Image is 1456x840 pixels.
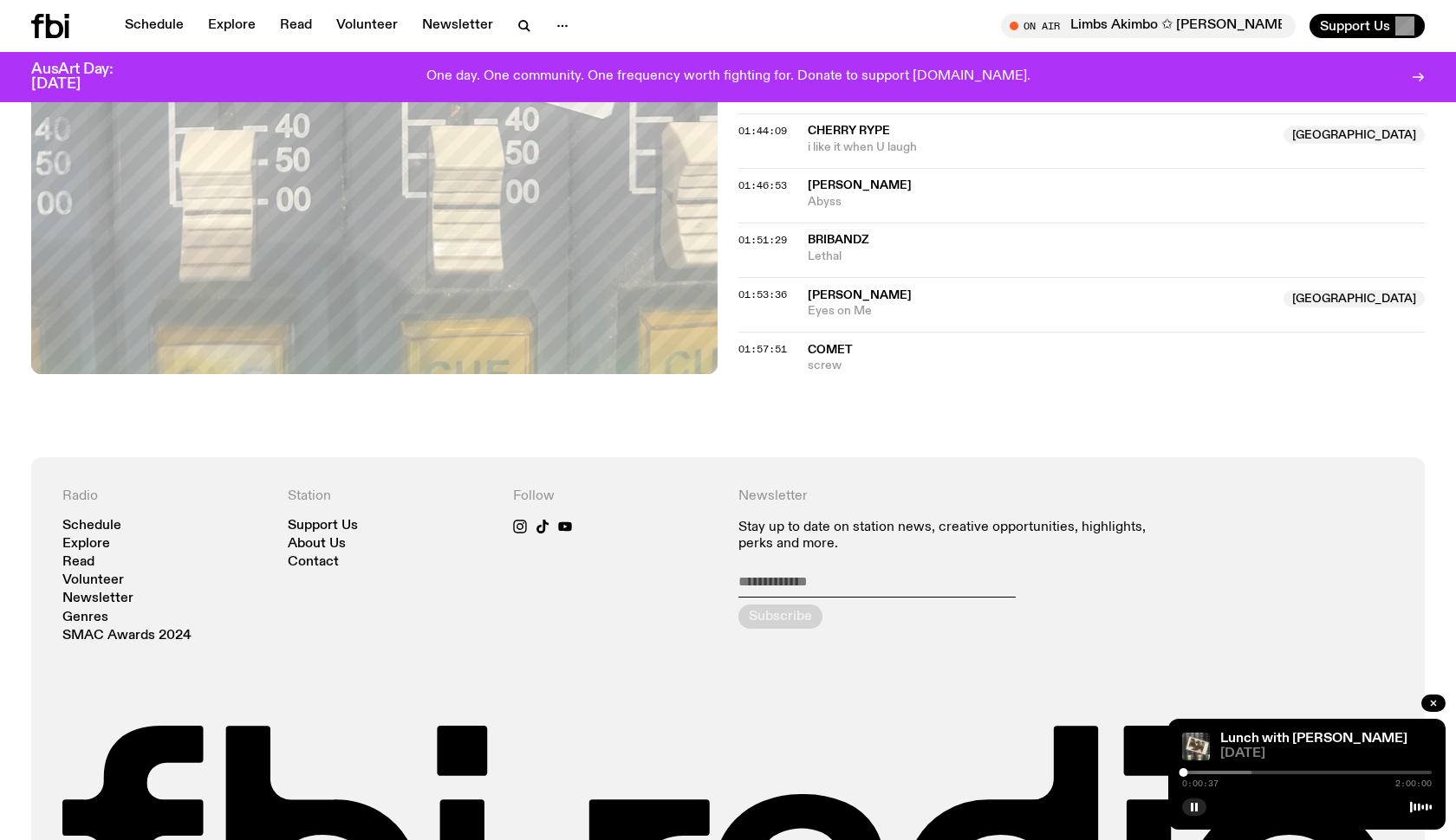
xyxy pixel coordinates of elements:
a: Contact [288,556,339,569]
button: Support Us [1310,14,1425,38]
a: Genres [62,611,108,624]
span: 2:00:00 [1395,779,1432,788]
h3: AusArt Day: [DATE] [31,62,142,92]
span: 01:46:53 [738,178,787,192]
h4: Radio [62,488,267,505]
span: Bribandz [808,234,869,246]
a: Newsletter [62,592,133,605]
span: [GEOGRAPHIC_DATA] [1284,290,1425,307]
button: Subscribe [738,604,822,629]
span: [DATE] [1220,747,1432,760]
a: Volunteer [62,574,124,587]
span: 01:57:51 [738,342,787,356]
button: 01:53:36 [738,290,787,300]
span: Cherry Rype [808,125,890,137]
span: 01:51:29 [738,233,787,247]
button: 01:57:51 [738,345,787,354]
span: [PERSON_NAME] [808,289,912,301]
a: Explore [62,538,110,551]
span: 01:44:09 [738,124,787,138]
a: Explore [198,14,266,38]
span: i like it when U laugh [808,139,1273,156]
a: Schedule [62,520,121,533]
h4: Station [288,488,492,505]
img: A polaroid of Ella Avni in the studio on top of the mixer which is also located in the studio. [1182,733,1210,760]
a: SMAC Awards 2024 [62,630,192,643]
span: [PERSON_NAME] [808,179,912,191]
p: One day. One community. One frequency worth fighting for. Donate to support [DOMAIN_NAME]. [426,69,1030,85]
p: Stay up to date on station news, creative opportunities, highlights, perks and more. [738,520,1168,552]
span: Support Us [1320,18,1390,34]
a: Read [270,14,322,38]
a: Volunteer [326,14,408,38]
button: 01:44:09 [738,126,787,136]
a: Read [62,556,94,569]
a: Newsletter [412,14,504,38]
button: On AirLimbs Akimbo ✩ [PERSON_NAME] ✩ [1001,14,1296,38]
span: screw [808,358,1425,374]
button: 01:46:53 [738,181,787,191]
h4: Follow [513,488,718,505]
span: comet [808,344,853,356]
span: [GEOGRAPHIC_DATA] [1284,126,1425,144]
h4: Newsletter [738,488,1168,505]
span: Abyss [808,194,1425,210]
span: Eyes on Me [808,303,1273,320]
a: Support Us [288,520,358,533]
a: Lunch with [PERSON_NAME] [1220,732,1407,746]
button: 01:51:29 [738,236,787,245]
a: About Us [288,538,346,551]
a: Schedule [114,14,194,38]
span: 0:00:37 [1182,779,1219,788]
span: 01:53:36 [738,288,787,301]
span: Lethal [808,249,1425,265]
